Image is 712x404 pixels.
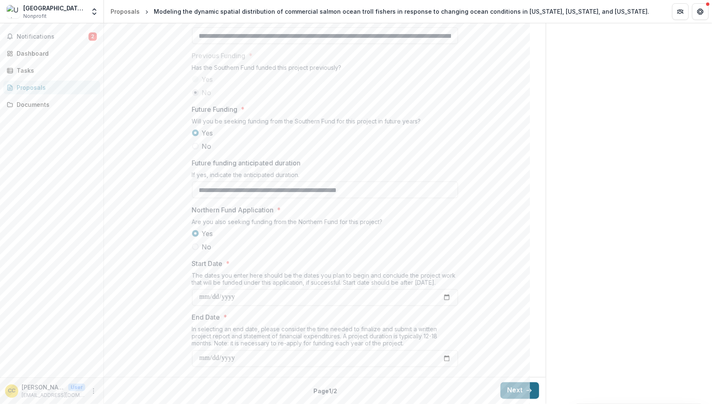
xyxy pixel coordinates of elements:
button: More [89,386,99,396]
div: Tasks [17,66,94,75]
div: The dates you enter here should be the dates you plan to begin and conclude the project work that... [192,272,458,289]
button: Partners [672,3,689,20]
p: Start Date [192,259,223,269]
a: Tasks [3,64,100,77]
p: Future Funding [192,104,238,114]
p: Future funding anticipated duration [192,158,301,168]
a: Proposals [3,81,100,94]
div: Proposals [111,7,140,16]
div: [GEOGRAPHIC_DATA][US_STATE], [GEOGRAPHIC_DATA][PERSON_NAME] [23,4,85,12]
button: Notifications2 [3,30,100,43]
div: In selecting an end date, please consider the time needed to finalize and submit a written projec... [192,326,458,350]
div: Dashboard [17,49,94,58]
span: No [202,141,212,151]
button: Get Help [692,3,709,20]
p: User [68,384,85,391]
p: [PERSON_NAME] [22,383,65,392]
p: Northern Fund Application [192,205,274,215]
p: [EMAIL_ADDRESS][DOMAIN_NAME] [22,392,85,399]
div: Proposals [17,83,94,92]
div: If yes, indicate the anticipated duration. [192,171,458,182]
span: Notifications [17,33,89,40]
a: Proposals [107,5,143,17]
div: Documents [17,100,94,109]
span: Yes [202,128,213,138]
a: Documents [3,98,100,111]
nav: breadcrumb [107,5,653,17]
div: Will you be seeking funding from the Southern Fund for this project in future years? [192,118,458,128]
div: Has the Southern Fund funded this project previously? [192,64,458,74]
p: Page 1 / 2 [314,387,338,395]
span: Yes [202,74,213,84]
span: Nonprofit [23,12,47,20]
div: Catherine Courtier [8,388,15,394]
span: No [202,88,212,98]
span: 2 [89,32,97,41]
a: Dashboard [3,47,100,60]
img: University of California, Santa Cruz [7,5,20,18]
p: Previous Funding [192,51,246,61]
div: Modeling the dynamic spatial distribution of commercial salmon ocean troll fishers in response to... [154,7,649,16]
p: End Date [192,313,220,323]
div: Are you also seeking funding from the Northern Fund for this project? [192,218,458,229]
button: Next [500,382,539,399]
button: Open entity switcher [89,3,100,20]
span: Yes [202,229,213,239]
span: No [202,242,212,252]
